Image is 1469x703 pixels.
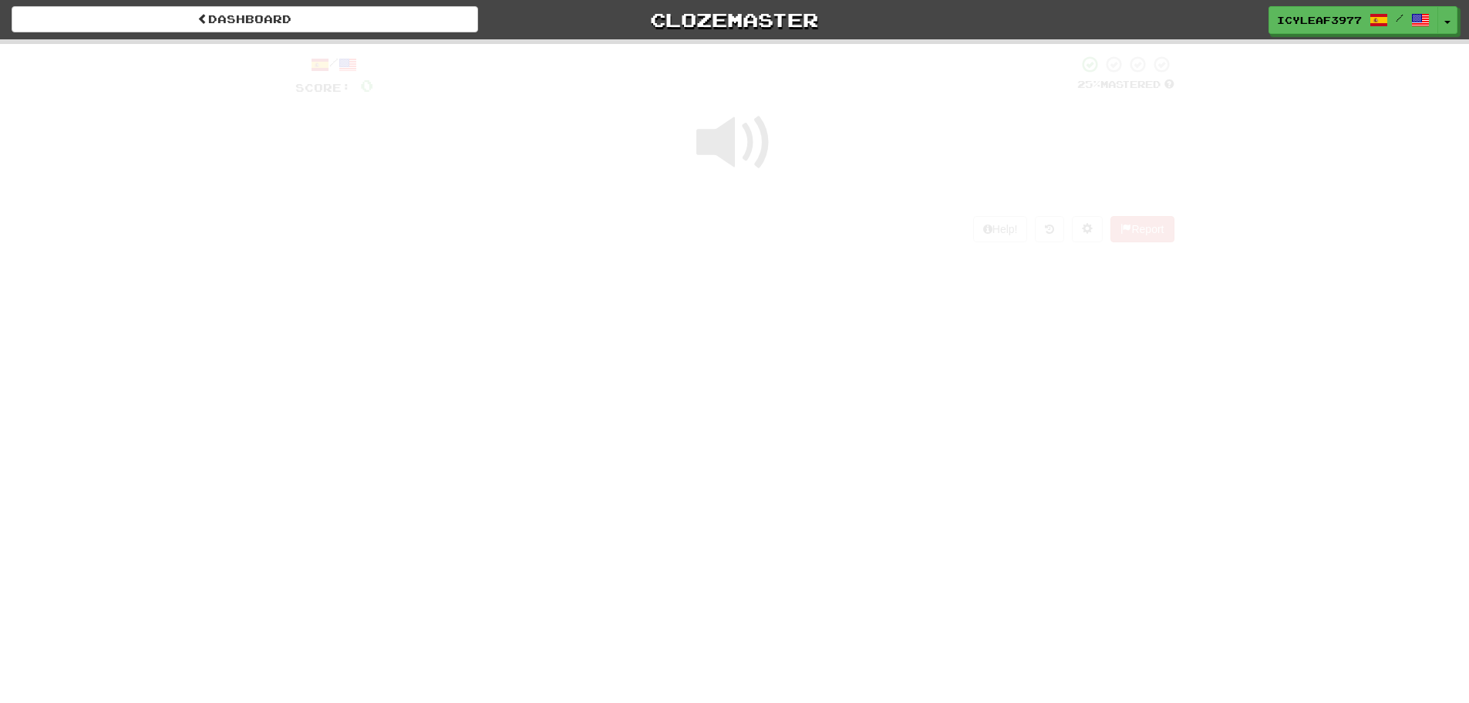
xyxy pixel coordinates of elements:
div: / [295,55,373,74]
span: To go [991,43,1045,59]
span: 0 [465,41,478,59]
span: 0 [360,76,373,95]
span: 25 % [1077,78,1100,90]
span: Score: [295,81,351,94]
span: 0 [796,41,809,59]
span: IcyLeaf3977 [1277,13,1362,27]
a: Dashboard [12,6,478,32]
button: Report [1110,216,1174,242]
span: Incorrect [660,43,757,59]
a: IcyLeaf3977 / [1269,6,1438,34]
span: 3 [1083,41,1097,59]
a: Clozemaster [501,6,968,33]
span: Correct [351,43,426,59]
div: Mastered [1077,78,1174,92]
button: Round history (alt+y) [1035,216,1064,242]
button: Help! [973,216,1028,242]
span: / [1396,12,1403,23]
